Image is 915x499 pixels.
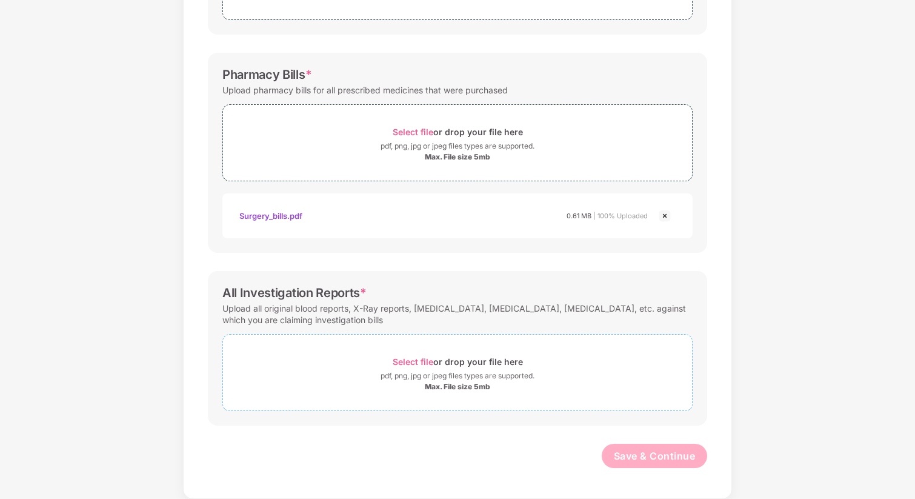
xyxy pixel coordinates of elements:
div: pdf, png, jpg or jpeg files types are supported. [381,370,534,382]
div: Pharmacy Bills [222,67,311,82]
div: Max. File size 5mb [425,152,490,162]
span: Select fileor drop your file herepdf, png, jpg or jpeg files types are supported.Max. File size 5mb [223,344,692,401]
span: 0.61 MB [567,212,591,220]
div: Max. File size 5mb [425,382,490,392]
div: or drop your file here [393,124,523,140]
img: svg+xml;base64,PHN2ZyBpZD0iQ3Jvc3MtMjR4MjQiIHhtbG5zPSJodHRwOi8vd3d3LnczLm9yZy8yMDAwL3N2ZyIgd2lkdG... [657,209,672,223]
div: Upload pharmacy bills for all prescribed medicines that were purchased [222,82,508,98]
div: Surgery_bills.pdf [239,206,302,226]
button: Save & Continue [602,444,708,468]
div: All Investigation Reports [222,286,367,300]
span: Select file [393,127,433,137]
span: Select file [393,357,433,367]
div: or drop your file here [393,353,523,370]
span: Select fileor drop your file herepdf, png, jpg or jpeg files types are supported.Max. File size 5mb [223,114,692,172]
span: | 100% Uploaded [593,212,648,220]
div: Upload all original blood reports, X-Ray reports, [MEDICAL_DATA], [MEDICAL_DATA], [MEDICAL_DATA],... [222,300,693,328]
div: pdf, png, jpg or jpeg files types are supported. [381,140,534,152]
